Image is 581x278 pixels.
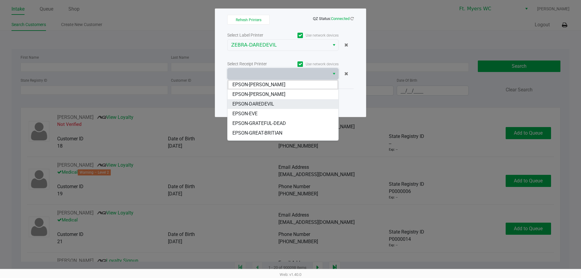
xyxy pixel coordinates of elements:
span: Refresh Printers [236,18,261,22]
span: Connected [331,16,350,21]
span: EPSON-GRATEFUL-DEAD [232,120,286,127]
div: Select Label Printer [227,32,283,38]
span: ZEBRA-DAREDEVIL [231,41,326,49]
span: EPSON-GREAT-BRITIAN [232,129,282,137]
label: Use network devices [283,61,339,67]
span: EPSON-EVE [232,110,258,117]
button: Refresh Printers [227,15,270,25]
span: EPSON-DAREDEVIL [232,100,274,108]
span: EPSON-[PERSON_NAME] [232,91,285,98]
button: Select [330,68,338,79]
span: EPSON-[PERSON_NAME] [232,81,285,88]
label: Use network devices [283,33,339,38]
button: Select [330,40,338,51]
span: EPSON-GREEN-DAY [232,139,274,146]
span: Web: v1.40.0 [280,272,301,277]
span: QZ Status: [313,16,354,21]
div: Select Receipt Printer [227,61,283,67]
